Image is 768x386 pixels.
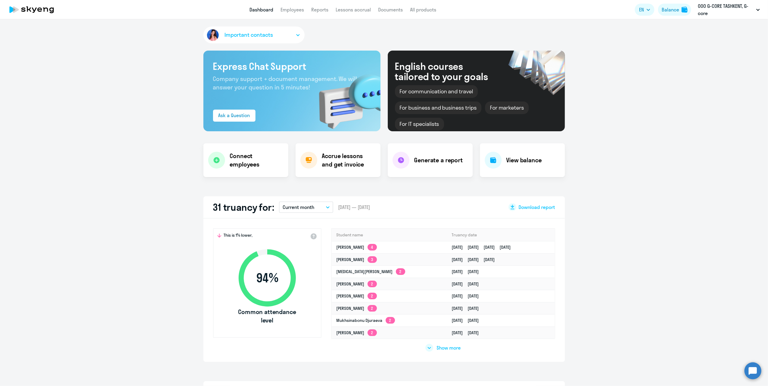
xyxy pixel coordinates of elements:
[213,201,274,213] h2: 31 truancy for:
[698,2,754,17] p: ООО G-CORE TASHKENT, G-core
[213,60,371,72] h3: Express Chat Support
[485,101,529,114] div: For marketers
[682,7,688,13] img: balance
[224,232,253,240] span: This is 1% lower,
[452,318,484,323] a: [DATE][DATE]
[452,257,500,262] a: [DATE][DATE][DATE]
[337,318,395,323] a: Mukhsinabonu Djuraeva2
[368,293,377,299] app-skyeng-badge: 2
[225,31,273,39] span: Important contacts
[281,7,304,13] a: Employees
[452,330,484,335] a: [DATE][DATE]
[395,101,481,114] div: For business and business trips
[332,229,447,241] th: Student name
[337,281,377,287] a: [PERSON_NAME]2
[452,244,516,250] a: [DATE][DATE][DATE][DATE]
[452,293,484,299] a: [DATE][DATE]
[206,28,220,42] img: avatar
[447,229,555,241] th: Truancy date
[249,7,273,13] a: Dashboard
[218,112,250,119] div: Ask a Question
[410,7,436,13] a: All products
[311,7,328,13] a: Reports
[452,306,484,311] a: [DATE][DATE]
[658,4,691,16] button: Balancebalance
[452,281,484,287] a: [DATE][DATE]
[283,204,314,211] p: Current month
[519,204,555,210] span: Download report
[337,330,377,335] a: [PERSON_NAME]2
[310,64,381,131] img: bg-img
[213,110,255,122] button: Ask a Question
[233,271,302,285] span: 94 %
[395,61,498,82] div: English courses tailored to your goals
[368,281,377,287] app-skyeng-badge: 2
[338,204,370,210] span: [DATE] — [DATE]
[662,6,679,13] div: Balance
[368,256,377,263] app-skyeng-badge: 3
[639,6,644,13] span: EN
[695,2,763,17] button: ООО G-CORE TASHKENT, G-core
[230,152,284,169] h4: Connect employees
[233,308,302,325] span: Common attendance level
[203,26,305,43] button: Important contacts
[395,118,444,130] div: For IT specialists
[452,269,484,274] a: [DATE][DATE]
[279,201,333,213] button: Current month
[337,244,377,250] a: [PERSON_NAME]4
[635,4,654,16] button: EN
[368,329,377,336] app-skyeng-badge: 2
[378,7,403,13] a: Documents
[506,156,542,164] h4: View balance
[437,344,461,351] span: Show more
[337,257,377,262] a: [PERSON_NAME]3
[337,306,377,311] a: [PERSON_NAME]2
[368,244,377,251] app-skyeng-badge: 4
[213,75,357,91] span: Company support + document management. We will answer your question in 5 minutes!
[414,156,463,164] h4: Generate a report
[336,7,371,13] a: Lessons accrual
[337,293,377,299] a: [PERSON_NAME]2
[386,317,395,324] app-skyeng-badge: 2
[396,268,405,275] app-skyeng-badge: 2
[337,269,405,274] a: [MEDICAL_DATA][PERSON_NAME]2
[368,305,377,312] app-skyeng-badge: 2
[322,152,375,169] h4: Accrue lessons and get invoice
[395,85,478,98] div: For communication and travel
